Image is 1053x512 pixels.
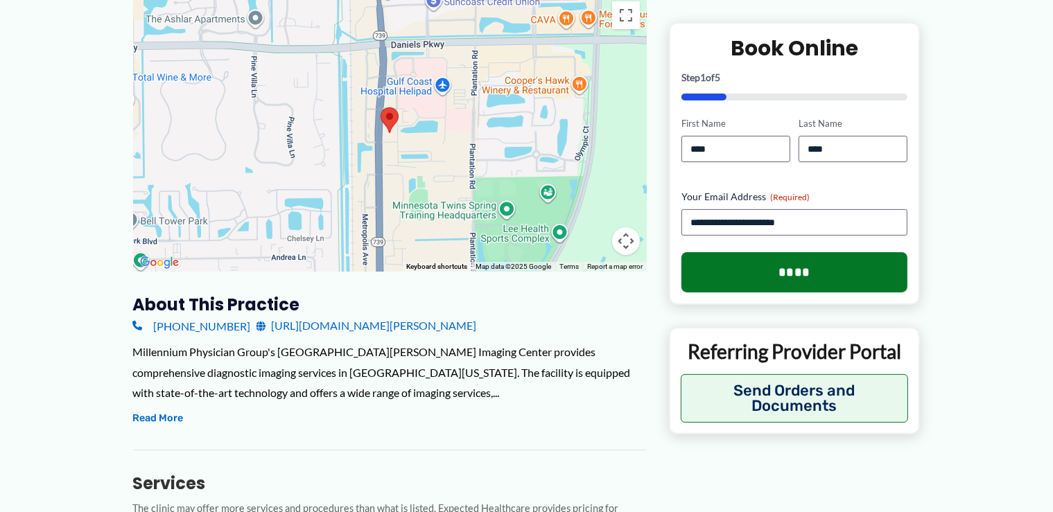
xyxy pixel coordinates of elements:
[681,374,909,423] button: Send Orders and Documents
[137,254,182,272] a: Open this area in Google Maps (opens a new window)
[137,254,182,272] img: Google
[612,1,640,29] button: Toggle fullscreen view
[770,192,810,202] span: (Required)
[681,339,909,364] p: Referring Provider Portal
[700,71,706,83] span: 1
[612,227,640,255] button: Map camera controls
[133,294,647,315] h3: About this practice
[476,263,551,270] span: Map data ©2025 Google
[681,35,908,62] h2: Book Online
[133,342,647,403] div: Millennium Physician Group's [GEOGRAPHIC_DATA][PERSON_NAME] Imaging Center provides comprehensive...
[799,117,907,130] label: Last Name
[587,263,643,270] a: Report a map error
[559,263,579,270] a: Terms (opens in new tab)
[406,262,467,272] button: Keyboard shortcuts
[256,315,477,336] a: [URL][DOMAIN_NAME][PERSON_NAME]
[681,117,790,130] label: First Name
[715,71,720,83] span: 5
[133,473,647,494] h3: Services
[681,190,908,204] label: Your Email Address
[681,73,908,82] p: Step of
[133,315,251,336] a: [PHONE_NUMBER]
[133,410,184,427] button: Read More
